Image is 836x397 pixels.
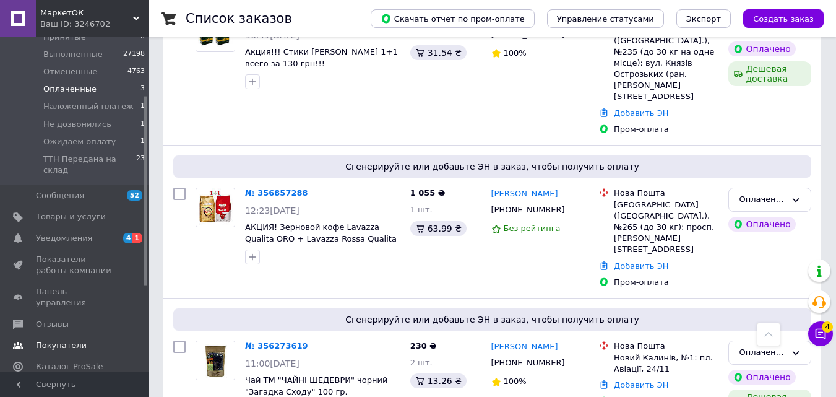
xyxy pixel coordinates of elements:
h1: Список заказов [186,11,292,26]
span: МаркетОК [40,7,133,19]
span: 4 шт. [410,30,433,39]
a: Чай ТМ "ЧАЙНІ ШЕДЕВРИ" чорний "Загадка Сходу" 100 гр. [245,375,387,396]
span: 100% [504,377,527,386]
span: 12:23[DATE] [245,206,299,216]
span: Экспорт [686,14,721,24]
span: 2 шт. [410,358,433,367]
div: Пром-оплата [614,277,718,288]
div: Ваш ID: 3246702 [40,19,149,30]
div: 31.54 ₴ [410,45,467,60]
span: Товары и услуги [36,211,106,222]
button: Чат с покупателем4 [808,321,833,346]
span: Создать заказ [753,14,814,24]
a: Создать заказ [731,14,824,23]
span: Оплаченные [43,84,97,95]
span: 1 055 ₴ [410,188,445,198]
a: [PERSON_NAME] [491,188,558,200]
div: Нова Пошта [614,341,718,352]
a: Фото товару [196,341,235,380]
a: Фото товару [196,188,235,227]
div: [GEOGRAPHIC_DATA] ([GEOGRAPHIC_DATA].), №265 (до 30 кг): просп. [PERSON_NAME][STREET_ADDRESS] [614,199,718,256]
span: 52 [127,190,142,201]
div: Оплаченный [739,346,786,359]
div: Пром-оплата [614,124,718,135]
img: Фото товару [196,188,235,227]
button: Управление статусами [547,9,664,28]
div: Оплачено [728,370,795,385]
span: Без рейтинга [504,224,561,233]
span: 4 [123,233,133,243]
a: Добавить ЭН [614,261,668,271]
span: 1 [140,136,145,147]
span: 3 [140,84,145,95]
a: [PERSON_NAME] [491,341,558,353]
span: Панель управления [36,286,114,308]
div: Оплачено [728,217,795,232]
span: ТТН Передана на склад [43,154,136,176]
div: Дешевая доставка [728,61,811,86]
span: Отзывы [36,319,69,330]
span: 1 [140,119,145,130]
div: 13.26 ₴ [410,373,467,388]
span: 100% [504,48,527,58]
div: Нова Пошта [614,188,718,199]
div: Оплаченный [739,193,786,206]
span: 11:00[DATE] [245,359,299,369]
span: 4763 [127,66,145,77]
div: Оплачено [728,41,795,56]
span: Уведомления [36,233,92,244]
a: № 356273619 [245,341,308,351]
span: 230 ₴ [410,341,437,351]
span: Скачать отчет по пром-оплате [381,13,525,24]
span: 23 [136,154,145,176]
span: Сгенерируйте или добавьте ЭН в заказ, чтобы получить оплату [178,160,806,173]
a: № 356857288 [245,188,308,198]
span: 1 шт. [410,205,433,214]
span: Показатели работы компании [36,254,114,276]
div: [PHONE_NUMBER] [489,355,567,371]
a: Добавить ЭН [614,380,668,390]
span: Сгенерируйте или добавьте ЭН в заказ, чтобы получить оплату [178,313,806,326]
div: [PHONE_NUMBER] [489,202,567,218]
a: Добавить ЭН [614,108,668,118]
span: 27198 [123,49,145,60]
span: 1 [140,101,145,112]
div: Новий Калинів, №1: пл. Авіації, 24/11 [614,352,718,375]
div: 63.99 ₴ [410,221,467,236]
span: Отмененные [43,66,97,77]
span: Наложенный платеж [43,101,134,112]
span: 1 [132,233,142,243]
div: м. [GEOGRAPHIC_DATA] ([GEOGRAPHIC_DATA].), №235 (до 30 кг на одне місце): вул. Князів Острозьких ... [614,24,718,102]
span: 4 [822,321,833,333]
span: Управление статусами [557,14,654,24]
span: Выполненные [43,49,103,60]
button: Экспорт [676,9,731,28]
a: Акция!!! Стики [PERSON_NAME] 1+1 всего за 130 грн!!! [245,47,398,68]
span: Каталог ProSale [36,361,103,372]
span: Сообщения [36,190,84,201]
span: 16:41[DATE] [245,30,299,40]
span: Ожидаем оплату [43,136,116,147]
img: Фото товару [196,341,235,380]
a: АКЦИЯ! Зерновой кофе Lavazza Qualita ORO + Lavazza Rossa Qualita [245,222,397,243]
span: Покупатели [36,340,87,351]
span: Не дозвонились [43,119,111,130]
button: Создать заказ [743,9,824,28]
button: Скачать отчет по пром-оплате [371,9,535,28]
